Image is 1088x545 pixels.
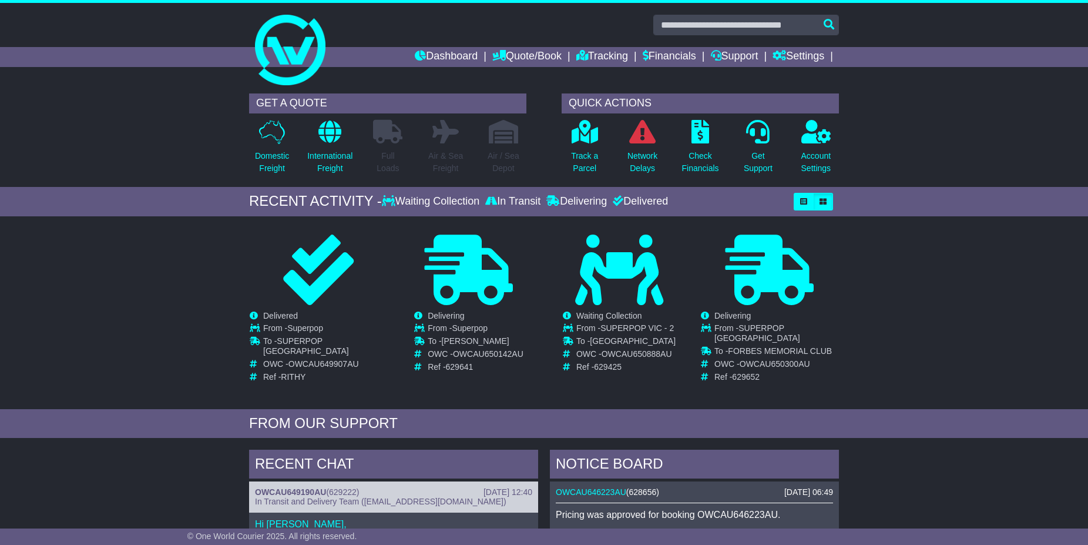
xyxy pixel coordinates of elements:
span: Delivering [714,311,751,320]
span: 629222 [329,487,357,497]
div: [DATE] 06:49 [784,487,833,497]
p: Final price: $31.46. [556,527,833,538]
td: To - [576,336,676,349]
div: Delivered [610,195,668,208]
td: From - [576,323,676,336]
td: From - [263,323,387,336]
div: ( ) [255,487,532,497]
a: Dashboard [415,47,478,67]
td: To - [263,336,387,359]
div: Delivering [543,195,610,208]
span: SUPERPOP [GEOGRAPHIC_DATA] [714,323,800,343]
a: DomesticFreight [254,119,290,181]
span: RITHY [281,372,305,382]
td: OWC - [428,349,523,362]
td: To - [714,346,838,359]
a: Settings [773,47,824,67]
td: OWC - [263,359,387,372]
a: Tracking [576,47,628,67]
span: Waiting Collection [576,311,642,320]
a: CheckFinancials [681,119,720,181]
span: SUPERPOP [GEOGRAPHIC_DATA] [263,336,349,356]
span: [GEOGRAPHIC_DATA] [590,336,676,346]
td: Ref - [263,372,387,382]
div: Waiting Collection [382,195,482,208]
span: Delivering [428,311,464,320]
a: Financials [643,47,696,67]
span: Delivered [263,311,298,320]
div: QUICK ACTIONS [562,93,839,113]
span: Superpop [452,323,488,333]
a: OWCAU649190AU [255,487,326,497]
p: Hi [PERSON_NAME], [255,519,532,530]
span: © One World Courier 2025. All rights reserved. [187,531,357,541]
a: AccountSettings [801,119,832,181]
div: GET A QUOTE [249,93,526,113]
p: Check Financials [682,150,719,175]
td: Ref - [714,372,838,382]
span: In Transit and Delivery Team ([EMAIL_ADDRESS][DOMAIN_NAME]) [255,497,506,506]
p: Domestic Freight [255,150,289,175]
td: From - [714,323,838,346]
span: 628656 [629,487,657,497]
p: Track a Parcel [571,150,598,175]
div: ( ) [556,487,833,497]
span: 629425 [594,362,622,372]
td: OWC - [576,349,676,362]
p: Air & Sea Freight [428,150,463,175]
div: FROM OUR SUPPORT [249,415,839,432]
p: Account Settings [801,150,831,175]
p: Pricing was approved for booking OWCAU646223AU. [556,509,833,520]
td: OWC - [714,359,838,372]
td: To - [428,336,523,349]
div: RECENT ACTIVITY - [249,193,382,210]
td: From - [428,323,523,336]
span: Superpop [287,323,323,333]
div: RECENT CHAT [249,450,538,482]
a: InternationalFreight [307,119,353,181]
a: OWCAU646223AU [556,487,626,497]
p: Air / Sea Depot [488,150,519,175]
span: OWCAU650888AU [602,349,672,359]
div: [DATE] 12:40 [483,487,532,497]
a: Support [711,47,758,67]
span: 629641 [446,362,474,372]
p: Network Delays [627,150,657,175]
span: OWCAU650142AU [453,349,523,359]
p: International Freight [307,150,352,175]
span: SUPERPOP VIC - 2 [600,323,674,333]
div: In Transit [482,195,543,208]
a: Quote/Book [492,47,562,67]
a: NetworkDelays [627,119,658,181]
p: Full Loads [373,150,402,175]
a: Track aParcel [570,119,599,181]
span: FORBES MEMORIAL CLUB [728,346,832,356]
td: Ref - [428,362,523,372]
p: Get Support [744,150,773,175]
span: OWCAU650300AU [740,359,810,369]
span: [PERSON_NAME] [442,336,509,346]
td: Ref - [576,362,676,372]
div: NOTICE BOARD [550,450,839,482]
a: GetSupport [743,119,773,181]
span: OWCAU649907AU [288,359,359,369]
span: 629652 [732,372,760,382]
